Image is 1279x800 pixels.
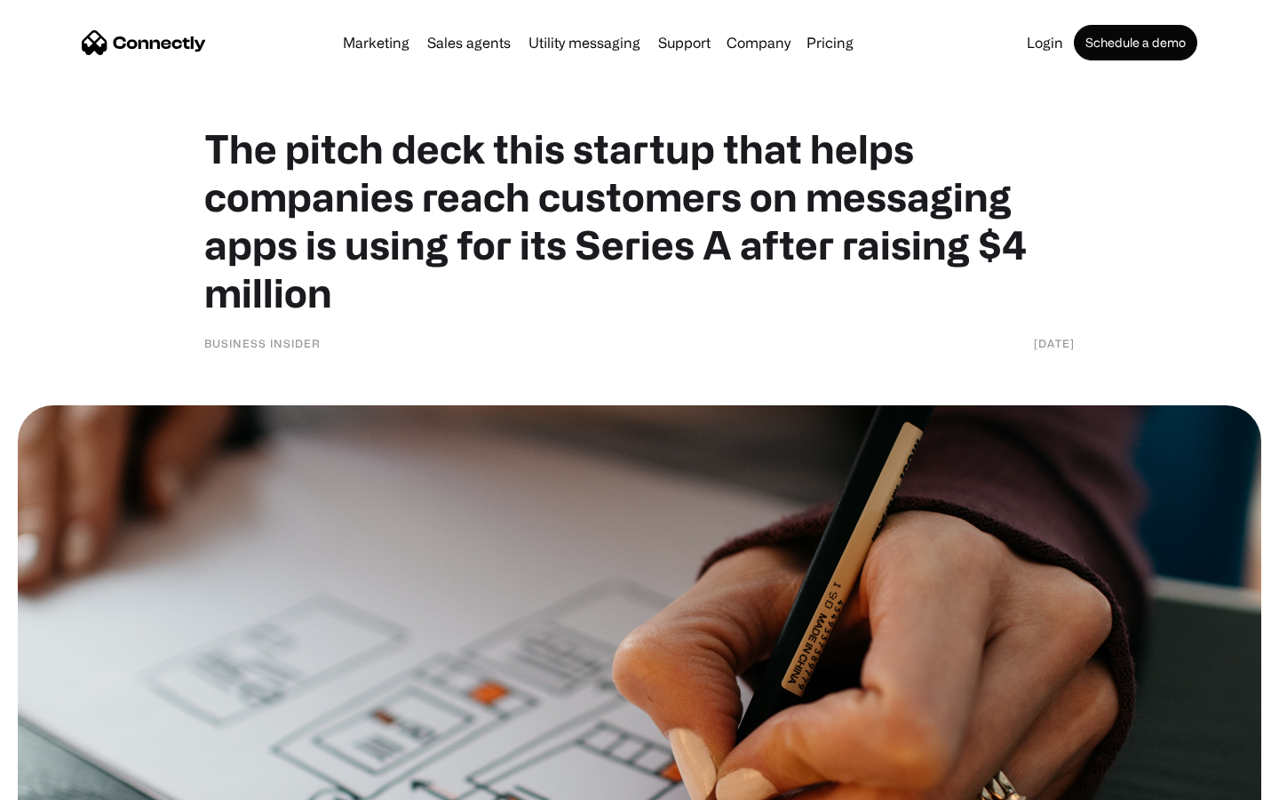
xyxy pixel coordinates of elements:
[1034,334,1075,352] div: [DATE]
[36,769,107,794] ul: Language list
[521,36,647,50] a: Utility messaging
[1074,25,1197,60] a: Schedule a demo
[18,769,107,794] aside: Language selected: English
[204,124,1075,316] h1: The pitch deck this startup that helps companies reach customers on messaging apps is using for i...
[204,334,321,352] div: Business Insider
[336,36,417,50] a: Marketing
[651,36,718,50] a: Support
[727,30,790,55] div: Company
[1020,36,1070,50] a: Login
[799,36,861,50] a: Pricing
[420,36,518,50] a: Sales agents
